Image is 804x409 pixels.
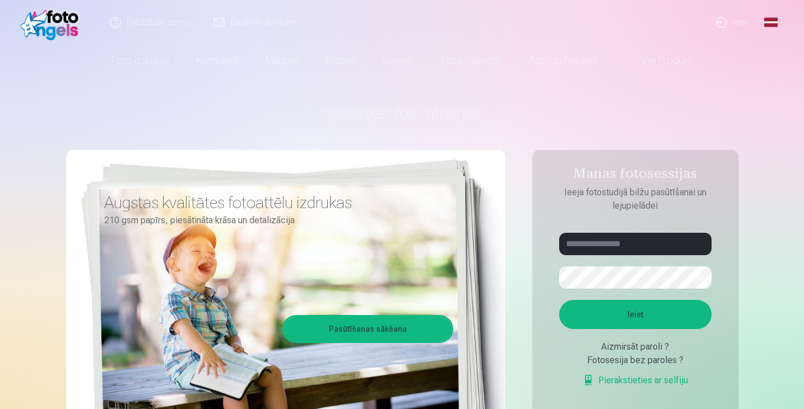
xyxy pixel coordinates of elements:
div: Aizmirsāt paroli ? [559,340,712,354]
img: /fa1 [20,4,85,40]
a: Magnēti [252,45,313,76]
a: Pierakstieties ar selfiju [583,374,688,387]
h1: Spilgtākās foto atmiņas [66,103,738,123]
button: Ieiet [559,300,712,329]
a: Atslēgu piekariņi [516,45,610,76]
p: 210 gsm papīrs, piesātināta krāsa un detalizācija [104,213,445,228]
a: Foto izdrukas [98,45,183,76]
a: Foto kalendāri [428,45,516,76]
h4: Manas fotosessijas [548,166,723,186]
p: Ieeja fotostudijā bilžu pasūtīšanai un lejupielādei [548,186,723,213]
a: Krūzes [313,45,369,76]
a: Pasūtīšanas sākšana [284,317,452,341]
a: Visi produkti [610,45,707,76]
h3: Augstas kvalitātes fotoattēlu izdrukas [104,192,445,213]
a: Komplekti [183,45,252,76]
div: Fotosesija bez paroles ? [559,354,712,367]
a: Suvenīri [369,45,428,76]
